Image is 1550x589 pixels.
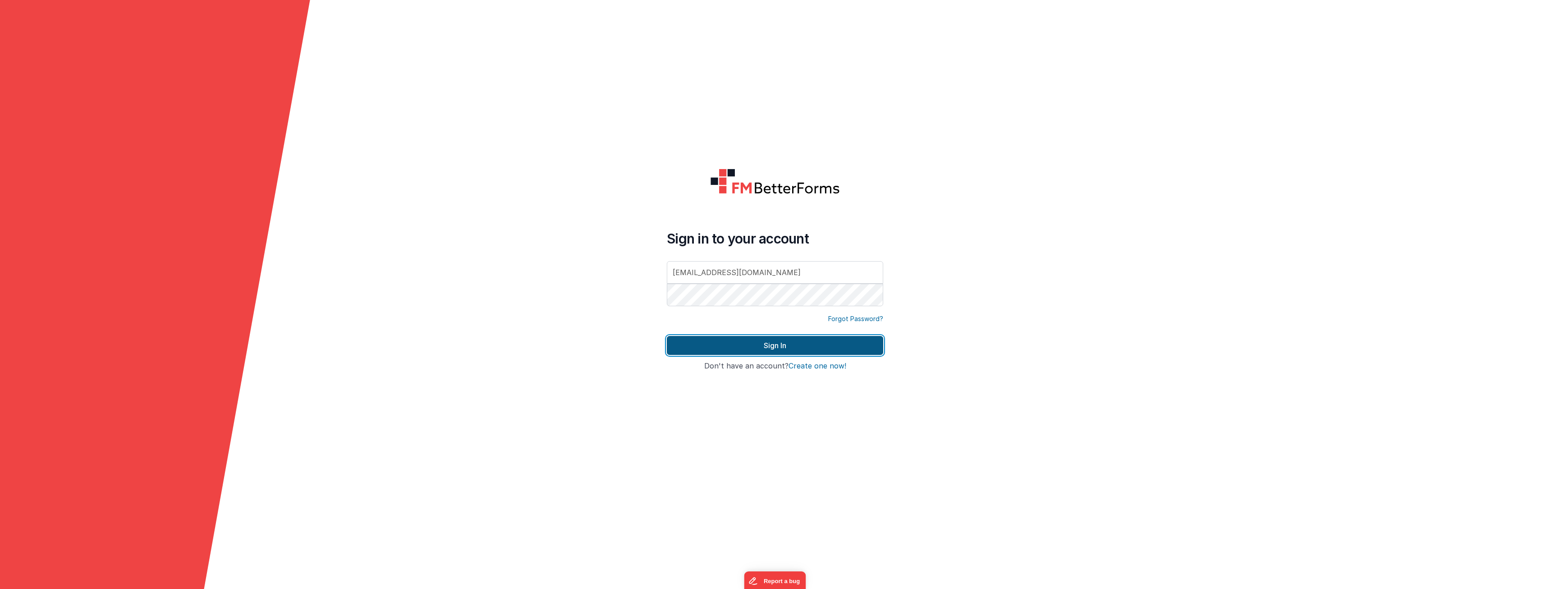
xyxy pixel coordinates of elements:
[828,314,883,323] a: Forgot Password?
[667,362,883,370] h4: Don't have an account?
[667,261,883,284] input: Email Address
[667,230,883,247] h4: Sign in to your account
[667,336,883,355] button: Sign In
[789,362,846,370] button: Create one now!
